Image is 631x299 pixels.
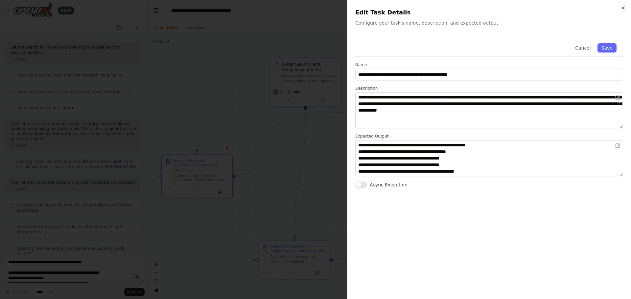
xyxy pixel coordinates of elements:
[370,182,408,188] label: Async Execution
[571,43,595,53] button: Cancel
[355,134,623,139] label: Expected Output
[355,20,623,26] p: Configure your task's name, description, and expected output.
[614,94,622,101] button: Open in editor
[355,8,623,17] h2: Edit Task Details
[355,86,623,91] label: Description
[597,43,617,53] button: Save
[614,141,622,149] button: Open in editor
[355,62,623,67] label: Name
